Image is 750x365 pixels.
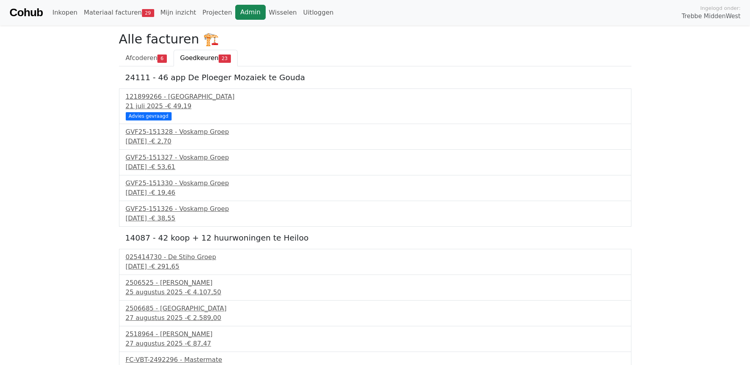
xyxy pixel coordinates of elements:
[126,188,625,198] div: [DATE] -
[126,204,625,214] div: GVF25-151326 - Voskamp Groep
[151,189,175,196] span: € 19,46
[266,5,300,21] a: Wisselen
[126,127,625,146] a: GVF25-151328 - Voskamp Groep[DATE] -€ 2,70
[126,162,625,172] div: [DATE] -
[126,54,158,62] span: Afcoderen
[187,340,211,347] span: € 87,47
[700,4,741,12] span: Ingelogd onder:
[126,214,625,223] div: [DATE] -
[167,102,191,110] span: € 49,19
[682,12,741,21] span: Trebbe MiddenWest
[125,233,625,243] h5: 14087 - 42 koop + 12 huurwoningen te Heiloo
[126,262,625,271] div: [DATE] -
[126,278,625,297] a: 2506525 - [PERSON_NAME]25 augustus 2025 -€ 4.107,50
[142,9,154,17] span: 29
[219,55,231,62] span: 23
[180,54,219,62] span: Goedkeuren
[151,163,175,171] span: € 53,61
[126,339,625,348] div: 27 augustus 2025 -
[126,92,625,119] a: 121899266 - [GEOGRAPHIC_DATA]21 juli 2025 -€ 49,19 Advies gevraagd
[126,92,625,102] div: 121899266 - [GEOGRAPHIC_DATA]
[126,153,625,162] div: GVF25-151327 - Voskamp Groep
[126,278,625,288] div: 2506525 - [PERSON_NAME]
[187,288,221,296] span: € 4.107,50
[9,3,43,22] a: Cohub
[151,263,179,270] span: € 291,65
[126,304,625,313] div: 2506685 - [GEOGRAPHIC_DATA]
[119,32,631,47] h2: Alle facturen 🏗️
[126,179,625,188] div: GVF25-151330 - Voskamp Groep
[126,179,625,198] a: GVF25-151330 - Voskamp Groep[DATE] -€ 19,46
[151,137,171,145] span: € 2,70
[126,304,625,323] a: 2506685 - [GEOGRAPHIC_DATA]27 augustus 2025 -€ 2.589,00
[126,204,625,223] a: GVF25-151326 - Voskamp Groep[DATE] -€ 38,55
[126,102,625,111] div: 21 juli 2025 -
[81,5,157,21] a: Materiaal facturen29
[126,313,625,323] div: 27 augustus 2025 -
[126,252,625,271] a: 025414730 - De Stiho Groep[DATE] -€ 291,65
[126,329,625,339] div: 2518964 - [PERSON_NAME]
[126,355,625,365] div: FC-VBT-2492296 - Mastermate
[126,153,625,172] a: GVF25-151327 - Voskamp Groep[DATE] -€ 53,61
[126,252,625,262] div: 025414730 - De Stiho Groep
[126,288,625,297] div: 25 augustus 2025 -
[151,214,175,222] span: € 38,55
[126,112,172,120] div: Advies gevraagd
[126,329,625,348] a: 2518964 - [PERSON_NAME]27 augustus 2025 -€ 87,47
[174,50,238,66] a: Goedkeuren23
[199,5,235,21] a: Projecten
[126,127,625,137] div: GVF25-151328 - Voskamp Groep
[157,55,166,62] span: 6
[235,5,266,20] a: Admin
[125,73,625,82] h5: 24111 - 46 app De Ploeger Mozaiek te Gouda
[119,50,174,66] a: Afcoderen6
[157,5,200,21] a: Mijn inzicht
[300,5,337,21] a: Uitloggen
[187,314,221,322] span: € 2.589,00
[49,5,80,21] a: Inkopen
[126,137,625,146] div: [DATE] -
